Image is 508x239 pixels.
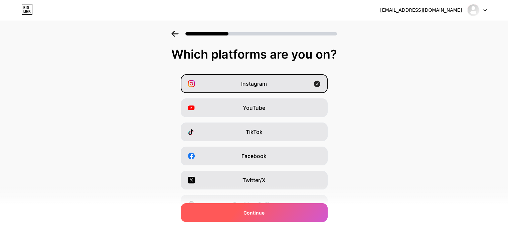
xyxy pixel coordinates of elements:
div: Which platforms are you on? [7,48,501,61]
div: [EMAIL_ADDRESS][DOMAIN_NAME] [380,7,462,14]
span: TikTok [246,128,263,136]
span: YouTube [243,104,265,112]
span: Facebook [241,152,267,160]
span: Twitter/X [242,176,266,184]
span: Continue [243,209,265,216]
span: Buy Me a Coffee [233,200,275,208]
span: Snapchat [242,224,266,232]
span: Instagram [241,80,267,88]
img: techieakshay [467,4,480,16]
